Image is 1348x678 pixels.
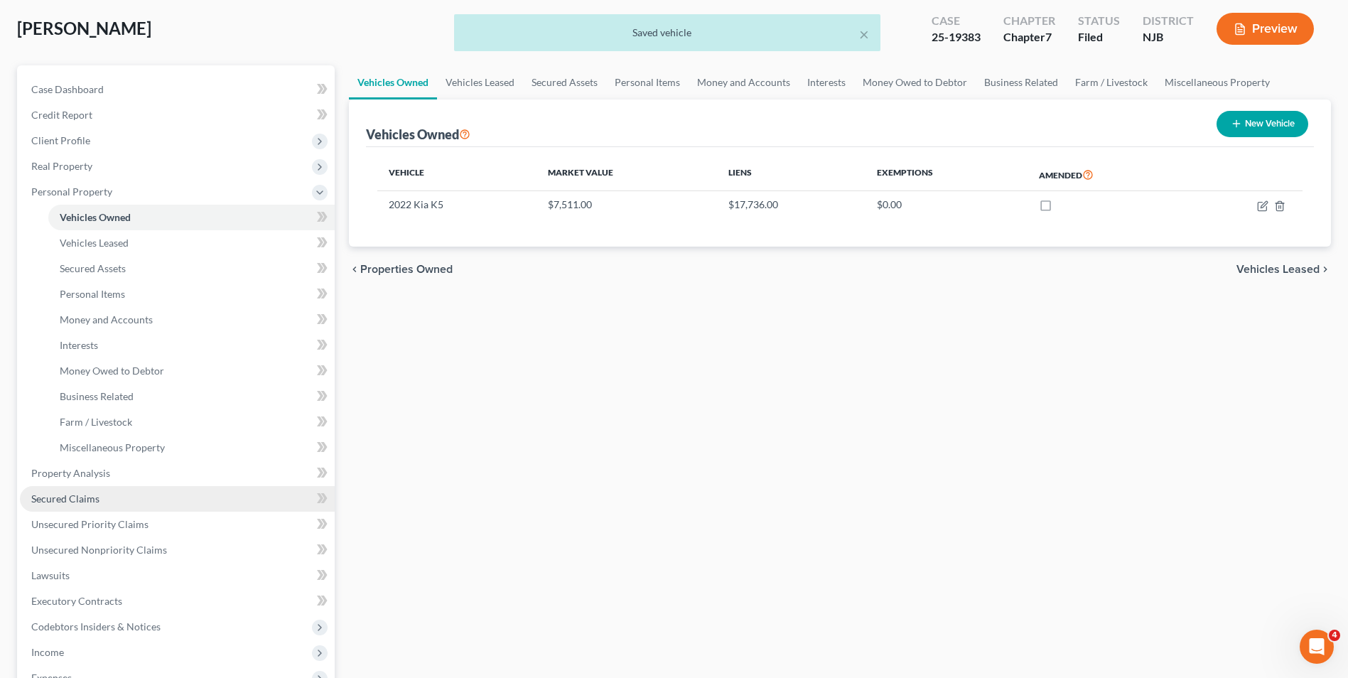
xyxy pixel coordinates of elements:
[437,65,523,99] a: Vehicles Leased
[48,435,335,461] a: Miscellaneous Property
[1217,111,1308,137] button: New Vehicle
[31,646,64,658] span: Income
[536,191,717,218] td: $7,511.00
[20,77,335,102] a: Case Dashboard
[31,595,122,607] span: Executory Contracts
[48,281,335,307] a: Personal Items
[31,160,92,172] span: Real Property
[60,313,153,325] span: Money and Accounts
[360,264,453,275] span: Properties Owned
[1067,65,1156,99] a: Farm / Livestock
[1236,264,1320,275] span: Vehicles Leased
[31,620,161,633] span: Codebtors Insiders & Notices
[799,65,854,99] a: Interests
[48,409,335,435] a: Farm / Livestock
[536,158,717,191] th: Market Value
[31,493,99,505] span: Secured Claims
[932,13,981,29] div: Case
[1156,65,1278,99] a: Miscellaneous Property
[20,102,335,128] a: Credit Report
[31,544,167,556] span: Unsecured Nonpriority Claims
[866,191,1028,218] td: $0.00
[60,288,125,300] span: Personal Items
[20,563,335,588] a: Lawsuits
[31,518,149,530] span: Unsecured Priority Claims
[20,486,335,512] a: Secured Claims
[377,191,536,218] td: 2022 Kia K5
[48,333,335,358] a: Interests
[60,441,165,453] span: Miscellaneous Property
[1078,13,1120,29] div: Status
[60,211,131,223] span: Vehicles Owned
[20,461,335,486] a: Property Analysis
[717,158,866,191] th: Liens
[60,237,129,249] span: Vehicles Leased
[60,365,164,377] span: Money Owed to Debtor
[48,205,335,230] a: Vehicles Owned
[866,158,1028,191] th: Exemptions
[859,26,869,43] button: ×
[465,26,869,40] div: Saved vehicle
[1300,630,1334,664] iframe: Intercom live chat
[60,262,126,274] span: Secured Assets
[349,264,453,275] button: chevron_left Properties Owned
[60,339,98,351] span: Interests
[60,390,134,402] span: Business Related
[606,65,689,99] a: Personal Items
[349,65,437,99] a: Vehicles Owned
[366,126,470,143] div: Vehicles Owned
[689,65,799,99] a: Money and Accounts
[1320,264,1331,275] i: chevron_right
[48,384,335,409] a: Business Related
[48,358,335,384] a: Money Owed to Debtor
[60,416,132,428] span: Farm / Livestock
[976,65,1067,99] a: Business Related
[717,191,866,218] td: $17,736.00
[31,109,92,121] span: Credit Report
[1003,13,1055,29] div: Chapter
[1236,264,1331,275] button: Vehicles Leased chevron_right
[31,185,112,198] span: Personal Property
[31,83,104,95] span: Case Dashboard
[377,158,536,191] th: Vehicle
[1143,13,1194,29] div: District
[31,467,110,479] span: Property Analysis
[20,512,335,537] a: Unsecured Priority Claims
[48,230,335,256] a: Vehicles Leased
[20,588,335,614] a: Executory Contracts
[20,537,335,563] a: Unsecured Nonpriority Claims
[1217,13,1314,45] button: Preview
[1028,158,1186,191] th: Amended
[31,569,70,581] span: Lawsuits
[854,65,976,99] a: Money Owed to Debtor
[523,65,606,99] a: Secured Assets
[48,307,335,333] a: Money and Accounts
[349,264,360,275] i: chevron_left
[31,134,90,146] span: Client Profile
[48,256,335,281] a: Secured Assets
[1329,630,1340,641] span: 4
